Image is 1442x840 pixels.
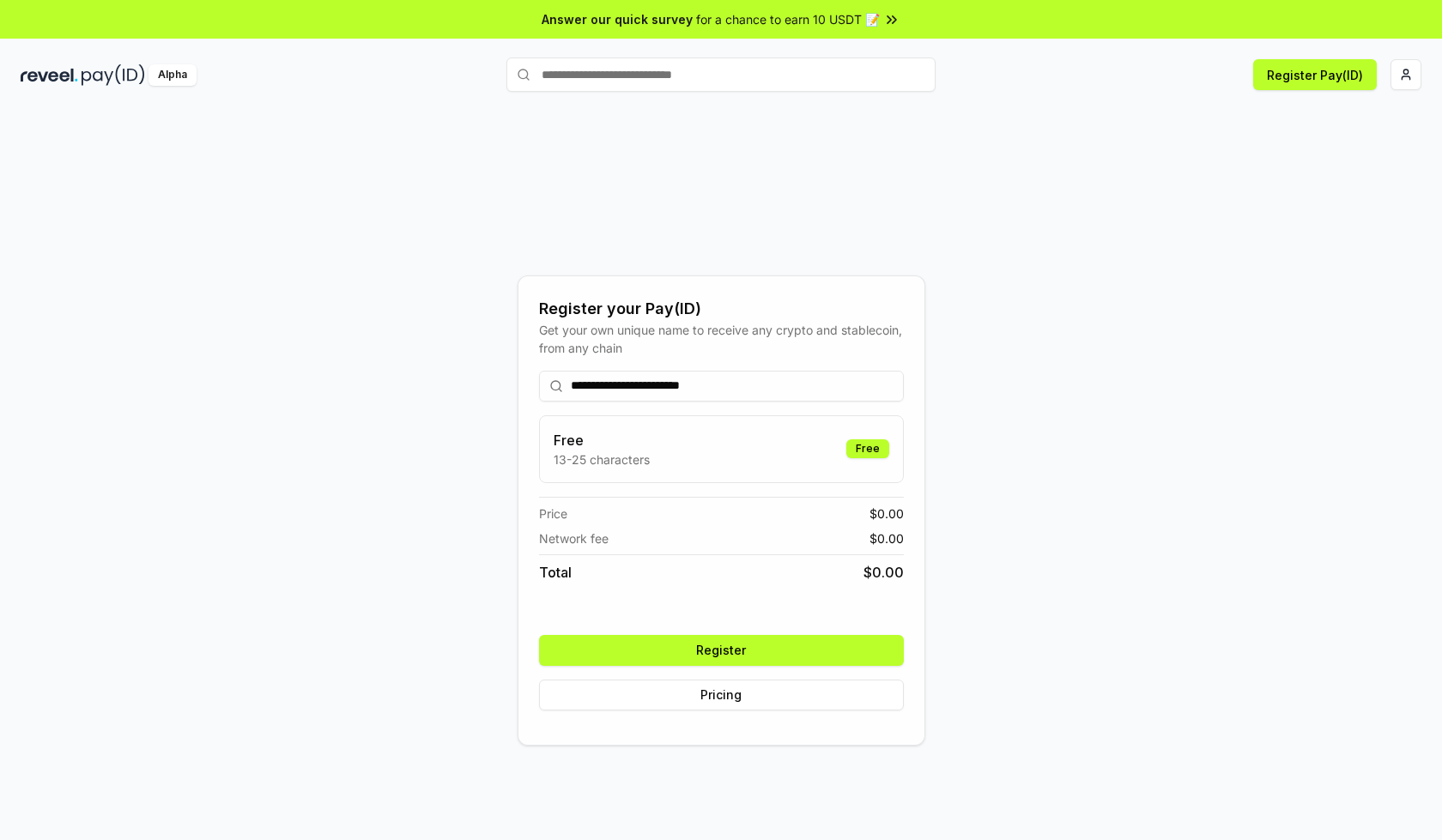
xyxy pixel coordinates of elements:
button: Register [539,635,904,666]
div: Register your Pay(ID) [539,297,904,321]
span: for a chance to earn 10 USDT 📝 [696,10,880,28]
span: $ 0.00 [869,505,904,523]
span: Total [539,562,572,583]
span: Network fee [539,529,609,547]
p: 13-25 characters [554,450,650,468]
span: $ 0.00 [863,562,904,583]
span: Price [539,505,567,523]
span: $ 0.00 [869,529,904,547]
button: Register Pay(ID) [1253,59,1377,90]
div: Alpha [148,64,197,86]
img: pay_id [82,64,145,86]
button: Pricing [539,680,904,710]
h3: Free [554,430,650,450]
img: reveel_dark [21,64,78,86]
div: Get your own unique name to receive any crypto and stablecoin, from any chain [539,321,904,357]
span: Answer our quick survey [542,10,693,28]
div: Free [846,439,889,458]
